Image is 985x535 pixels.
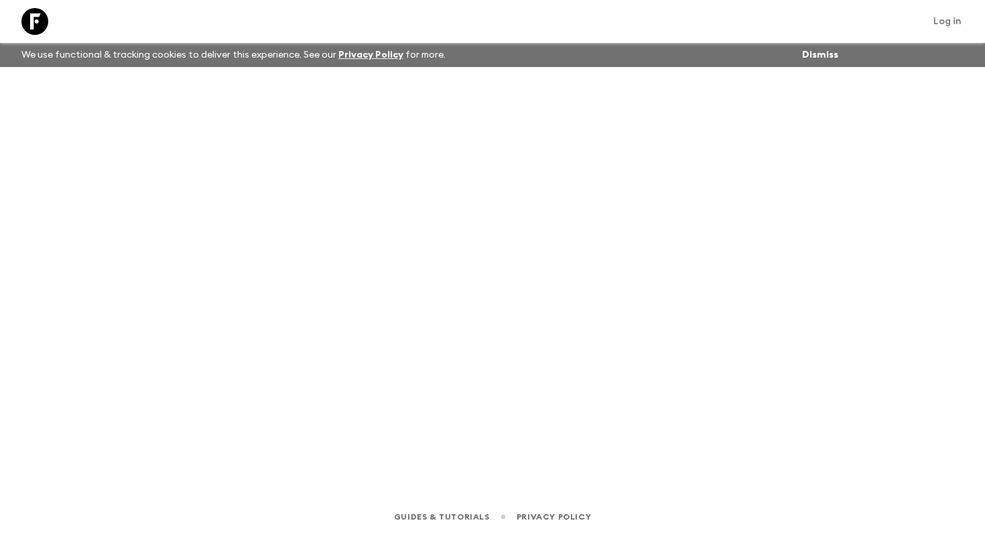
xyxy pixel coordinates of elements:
a: Guides & Tutorials [394,510,490,524]
button: Dismiss [799,46,842,64]
a: Privacy Policy [338,50,403,60]
a: Log in [926,12,969,31]
p: We use functional & tracking cookies to deliver this experience. See our for more. [16,43,451,67]
a: Privacy Policy [517,510,591,524]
